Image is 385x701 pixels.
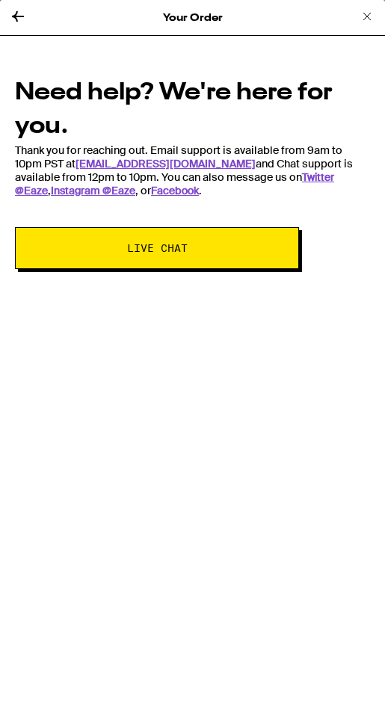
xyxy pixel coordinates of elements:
a: Instagram @Eaze [51,184,135,197]
span: Live Chat [127,243,188,253]
button: Live Chat [15,227,299,269]
a: [EMAIL_ADDRESS][DOMAIN_NAME] [76,157,256,170]
h2: Need help? We're here for you. [15,76,370,143]
a: Twitter @Eaze [15,170,334,197]
span: Hi. Need any help? [9,10,108,22]
a: Facebook [151,184,199,197]
div: Thank you for reaching out. Email support is available from 9am to 10pm PST at and Chat support i... [15,76,370,197]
